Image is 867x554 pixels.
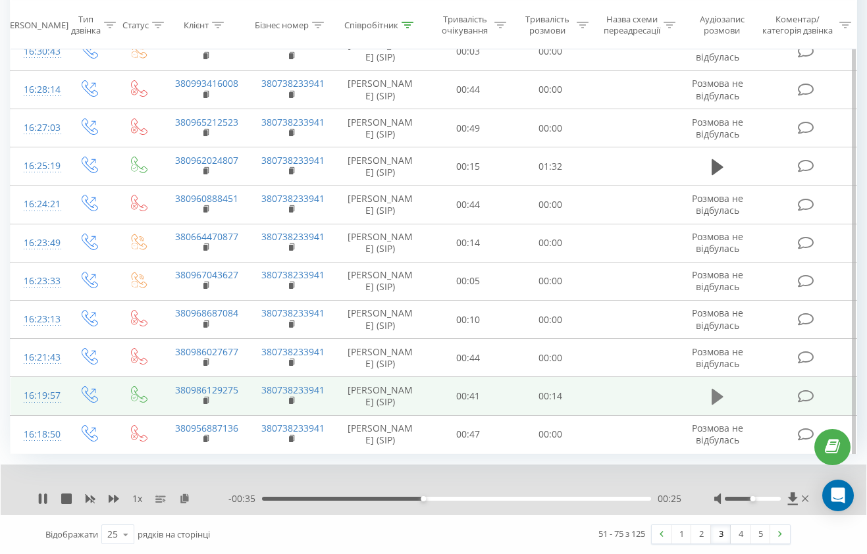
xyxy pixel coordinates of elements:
div: 16:27:03 [24,115,50,141]
td: 00:00 [510,70,592,109]
td: 00:00 [510,186,592,224]
td: [PERSON_NAME] (SIP) [334,186,427,224]
div: Клієнт [184,19,209,30]
span: Розмова не відбулась [692,39,743,63]
a: 380738233941 [261,345,325,358]
a: 380956887136 [175,422,238,434]
a: 380738233941 [261,230,325,243]
a: 380738233941 [261,422,325,434]
td: 00:00 [510,224,592,262]
div: [PERSON_NAME] [2,19,68,30]
a: 1 [671,525,691,543]
a: 380738233941 [261,77,325,89]
span: Розмова не відбулась [692,307,743,331]
td: 01:32 [510,147,592,186]
td: [PERSON_NAME] (SIP) [334,224,427,262]
div: 16:30:43 [24,39,50,64]
a: 380965212523 [175,116,238,128]
div: Коментар/категорія дзвінка [759,14,836,36]
span: Розмова не відбулась [692,116,743,140]
div: Тривалість очікування [438,14,491,36]
div: 16:24:21 [24,191,50,217]
td: 00:05 [427,262,510,300]
td: 00:14 [510,377,592,415]
span: Розмова не відбулась [692,345,743,370]
td: 00:15 [427,147,510,186]
td: 00:00 [510,109,592,147]
a: 380967043627 [175,268,238,281]
span: - 00:35 [228,492,262,505]
td: 00:44 [427,339,510,377]
td: 00:03 [427,32,510,70]
a: 3 [711,525,731,543]
a: 380986129275 [175,384,238,396]
span: Розмова не відбулась [692,422,743,446]
div: Статус [122,19,149,30]
td: [PERSON_NAME] (SIP) [334,377,427,415]
div: Accessibility label [421,496,426,501]
td: 00:10 [427,301,510,339]
td: [PERSON_NAME] (SIP) [334,70,427,109]
a: 380962024807 [175,154,238,166]
a: 5 [750,525,770,543]
div: 16:23:49 [24,230,50,256]
a: 380960888451 [175,192,238,205]
a: 380738233941 [261,384,325,396]
div: 51 - 75 з 125 [598,527,645,540]
td: [PERSON_NAME] (SIP) [334,147,427,186]
div: 16:28:14 [24,77,50,103]
div: Open Intercom Messenger [822,480,854,511]
td: [PERSON_NAME] (SIP) [334,109,427,147]
td: 00:44 [427,70,510,109]
td: 00:14 [427,224,510,262]
a: 380738233941 [261,307,325,319]
div: 16:23:13 [24,307,50,332]
a: 380738233941 [261,154,325,166]
a: 380993416008 [175,77,238,89]
span: 00:25 [658,492,681,505]
a: 380968687084 [175,307,238,319]
div: 16:25:19 [24,153,50,179]
a: 380738233941 [261,192,325,205]
div: Бізнес номер [255,19,309,30]
span: 1 x [132,492,142,505]
td: 00:00 [510,339,592,377]
td: 00:00 [510,32,592,70]
td: 00:00 [510,301,592,339]
td: 00:00 [510,415,592,453]
a: 380738233941 [261,116,325,128]
td: 00:49 [427,109,510,147]
td: [PERSON_NAME] (SIP) [334,32,427,70]
td: 00:00 [510,262,592,300]
td: [PERSON_NAME] (SIP) [334,262,427,300]
a: 380664470877 [175,230,238,243]
div: 16:19:57 [24,383,50,409]
td: 00:47 [427,415,510,453]
a: 380986027677 [175,345,238,358]
td: [PERSON_NAME] (SIP) [334,339,427,377]
div: 25 [107,528,118,541]
div: 16:23:33 [24,268,50,294]
a: 4 [731,525,750,543]
div: Accessibility label [750,496,755,501]
span: рядків на сторінці [138,528,210,540]
td: 00:44 [427,186,510,224]
div: Співробітник [344,19,398,30]
span: Розмова не відбулась [692,192,743,216]
div: Тривалість розмови [521,14,574,36]
span: Відображати [45,528,98,540]
div: Тип дзвінка [71,14,101,36]
div: Назва схеми переадресації [604,14,660,36]
a: 380738233941 [261,268,325,281]
div: 16:18:50 [24,422,50,447]
td: [PERSON_NAME] (SIP) [334,301,427,339]
div: Аудіозапис розмови [690,14,754,36]
span: Розмова не відбулась [692,77,743,101]
span: Розмова не відбулась [692,268,743,293]
div: 16:21:43 [24,345,50,370]
td: 00:41 [427,377,510,415]
td: [PERSON_NAME] (SIP) [334,415,427,453]
a: 2 [691,525,711,543]
span: Розмова не відбулась [692,230,743,255]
